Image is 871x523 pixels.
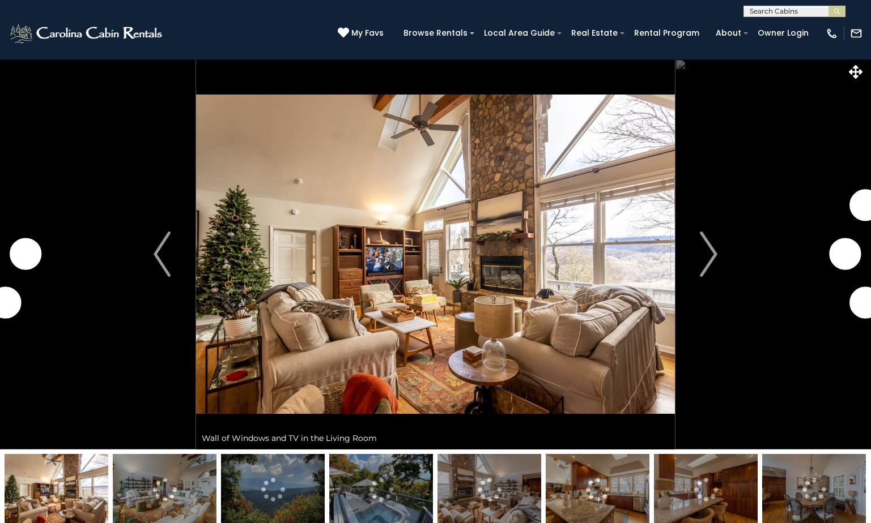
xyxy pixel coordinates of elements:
[154,232,171,277] img: arrow
[628,24,705,42] a: Rental Program
[700,232,717,277] img: arrow
[351,27,384,39] span: My Favs
[752,24,814,42] a: Owner Login
[338,27,386,40] a: My Favs
[566,24,623,42] a: Real Estate
[9,22,165,45] img: White-1-2.png
[826,27,838,40] img: phone-regular-white.png
[398,24,473,42] a: Browse Rentals
[675,59,742,449] button: Next
[710,24,747,42] a: About
[196,427,675,449] div: Wall of Windows and TV in the Living Room
[478,24,560,42] a: Local Area Guide
[850,27,862,40] img: mail-regular-white.png
[129,59,196,449] button: Previous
